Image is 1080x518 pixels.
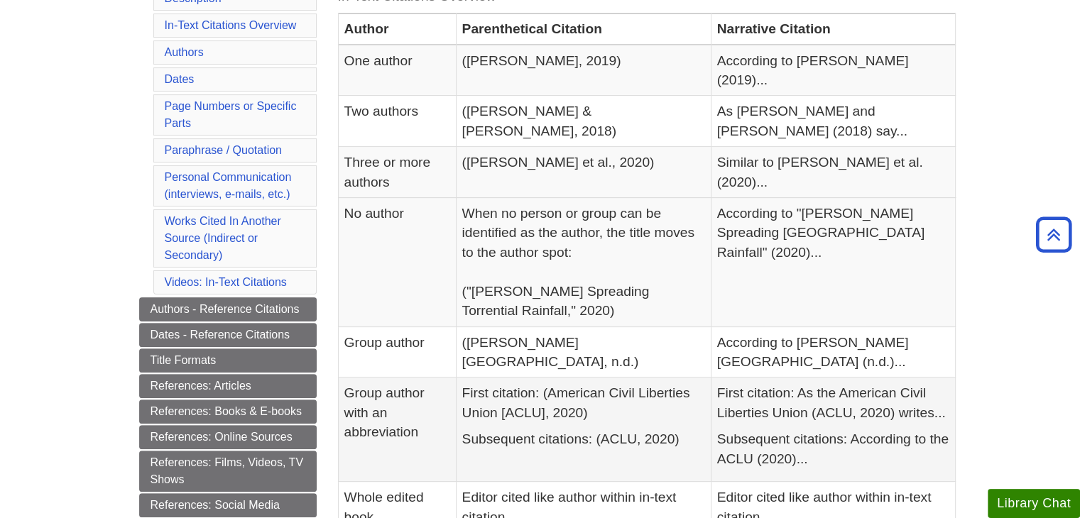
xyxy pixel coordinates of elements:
[456,147,711,198] td: ([PERSON_NAME] et al., 2020)
[338,326,456,378] td: Group author
[139,323,317,347] a: Dates - Reference Citations
[139,374,317,398] a: References: Articles
[456,96,711,147] td: ([PERSON_NAME] & [PERSON_NAME], 2018)
[165,215,281,261] a: Works Cited In Another Source (Indirect or Secondary)
[1031,225,1076,244] a: Back to Top
[338,147,456,198] td: Three or more authors
[165,100,297,129] a: Page Numbers or Specific Parts
[456,13,711,45] th: Parenthetical Citation
[456,326,711,378] td: ([PERSON_NAME][GEOGRAPHIC_DATA], n.d.)
[338,96,456,147] td: Two authors
[462,383,705,422] p: First citation: (American Civil Liberties Union [ACLU], 2020)
[456,45,711,96] td: ([PERSON_NAME], 2019)
[711,45,955,96] td: According to [PERSON_NAME] (2019)...
[717,383,949,422] p: First citation: As the American Civil Liberties Union (ACLU, 2020) writes...
[139,425,317,449] a: References: Online Sources
[711,198,955,327] td: According to "[PERSON_NAME] Spreading [GEOGRAPHIC_DATA] Rainfall" (2020)...
[711,326,955,378] td: According to [PERSON_NAME][GEOGRAPHIC_DATA] (n.d.)...
[711,96,955,147] td: As [PERSON_NAME] and [PERSON_NAME] (2018) say...
[717,429,949,468] p: Subsequent citations: According to the ACLU (2020)...
[711,147,955,198] td: Similar to [PERSON_NAME] et al. (2020)...
[462,429,705,448] p: Subsequent citations: (ACLU, 2020)
[165,73,195,85] a: Dates
[711,13,955,45] th: Narrative Citation
[338,378,456,482] td: Group author with an abbreviation
[139,399,317,424] a: References: Books & E-books
[338,13,456,45] th: Author
[456,198,711,327] td: When no person or group can be identified as the author, the title moves to the author spot: ("[P...
[139,297,317,321] a: Authors - Reference Citations
[338,45,456,96] td: One author
[165,19,297,31] a: In-Text Citations Overview
[139,348,317,373] a: Title Formats
[338,198,456,327] td: No author
[165,171,292,200] a: Personal Communication(interviews, e-mails, etc.)
[165,276,287,288] a: Videos: In-Text Citations
[165,46,204,58] a: Authors
[988,489,1080,518] button: Library Chat
[165,144,282,156] a: Paraphrase / Quotation
[139,493,317,517] a: References: Social Media
[139,451,317,492] a: References: Films, Videos, TV Shows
